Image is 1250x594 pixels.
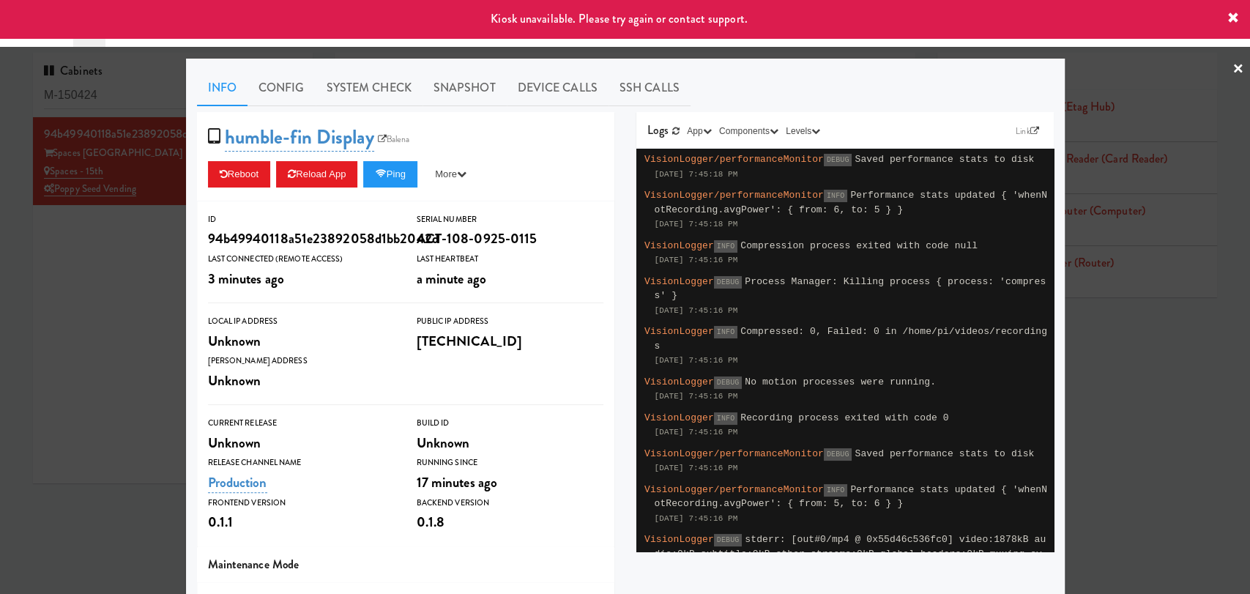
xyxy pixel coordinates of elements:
[208,161,271,188] button: Reboot
[714,412,737,425] span: INFO
[208,269,284,289] span: 3 minutes ago
[855,154,1034,165] span: Saved performance stats to disk
[276,161,357,188] button: Reload App
[824,154,852,166] span: DEBUG
[208,472,267,493] a: Production
[655,326,1048,352] span: Compressed: 0, Failed: 0 in /home/pi/videos/recordings
[644,448,824,459] span: VisionLogger/performanceMonitor
[782,124,824,138] button: Levels
[647,122,669,138] span: Logs
[714,240,737,253] span: INFO
[740,412,948,423] span: Recording process exited with code 0
[655,256,738,264] span: [DATE] 7:45:16 PM
[714,326,737,338] span: INFO
[644,276,714,287] span: VisionLogger
[644,484,824,495] span: VisionLogger/performanceMonitor
[225,123,374,152] a: humble-fin Display
[208,354,395,368] div: [PERSON_NAME] Address
[374,132,414,146] a: Balena
[655,356,738,365] span: [DATE] 7:45:16 PM
[208,252,395,267] div: Last Connected (Remote Access)
[208,329,395,354] div: Unknown
[644,376,714,387] span: VisionLogger
[824,484,847,497] span: INFO
[208,496,395,511] div: Frontend Version
[417,510,603,535] div: 0.1.8
[417,472,497,492] span: 17 minutes ago
[417,431,603,456] div: Unknown
[1012,124,1043,138] a: Link
[714,534,743,546] span: DEBUG
[1232,47,1244,92] a: ×
[655,464,738,472] span: [DATE] 7:45:16 PM
[655,190,1048,215] span: Performance stats updated { 'whenNotRecording.avgPower': { from: 6, to: 5 } }
[644,154,824,165] span: VisionLogger/performanceMonitor
[824,190,847,202] span: INFO
[824,448,852,461] span: DEBUG
[644,326,714,337] span: VisionLogger
[316,70,423,106] a: System Check
[208,212,395,227] div: ID
[417,416,603,431] div: Build Id
[683,124,715,138] button: App
[655,170,738,179] span: [DATE] 7:45:18 PM
[417,314,603,329] div: Public IP Address
[208,368,395,393] div: Unknown
[715,124,782,138] button: Components
[208,456,395,470] div: Release Channel Name
[507,70,609,106] a: Device Calls
[644,534,714,545] span: VisionLogger
[655,276,1046,302] span: Process Manager: Killing process { process: 'compress' }
[417,329,603,354] div: [TECHNICAL_ID]
[417,456,603,470] div: Running Since
[417,269,486,289] span: a minute ago
[740,240,978,251] span: Compression process exited with code null
[655,220,738,229] span: [DATE] 7:45:18 PM
[655,392,738,401] span: [DATE] 7:45:16 PM
[609,70,691,106] a: SSH Calls
[644,240,714,251] span: VisionLogger
[363,161,417,188] button: Ping
[491,10,748,27] span: Kiosk unavailable. Please try again or contact support.
[644,412,714,423] span: VisionLogger
[745,376,936,387] span: No motion processes were running.
[208,510,395,535] div: 0.1.1
[208,431,395,456] div: Unknown
[655,534,1046,588] span: stderr: [out#0/mp4 @ 0x55d46c536fc0] video:1878kB audio:0kB subtitle:0kB other streams:0kB global...
[423,161,478,188] button: More
[655,514,738,523] span: [DATE] 7:45:16 PM
[417,226,603,251] div: ACT-108-0925-0115
[855,448,1034,459] span: Saved performance stats to disk
[655,428,738,437] span: [DATE] 7:45:16 PM
[423,70,507,106] a: Snapshot
[417,212,603,227] div: Serial Number
[714,376,743,389] span: DEBUG
[655,306,738,315] span: [DATE] 7:45:16 PM
[208,416,395,431] div: Current Release
[248,70,316,106] a: Config
[417,496,603,511] div: Backend Version
[644,190,824,201] span: VisionLogger/performanceMonitor
[714,276,743,289] span: DEBUG
[208,556,300,573] span: Maintenance Mode
[208,226,395,251] div: 94b49940118a51e23892058d1bb2042d
[655,484,1048,510] span: Performance stats updated { 'whenNotRecording.avgPower': { from: 5, to: 6 } }
[197,70,248,106] a: Info
[208,314,395,329] div: Local IP Address
[417,252,603,267] div: Last Heartbeat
